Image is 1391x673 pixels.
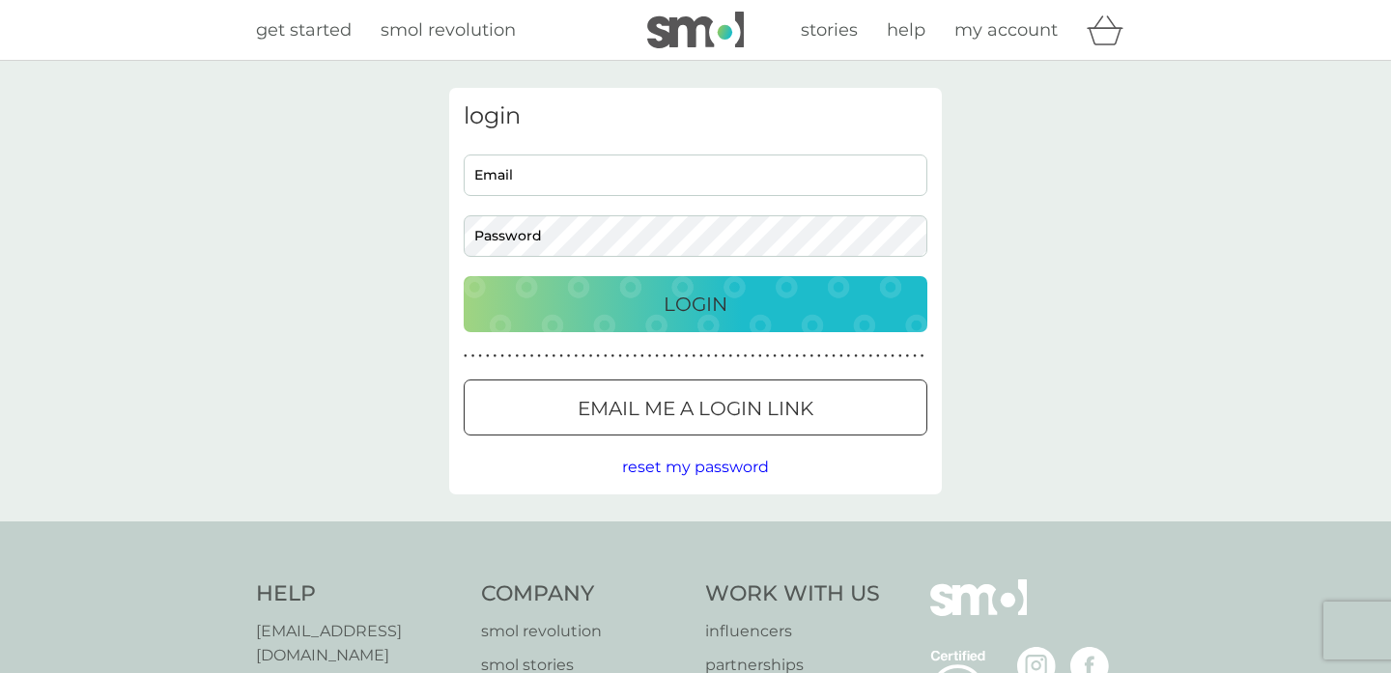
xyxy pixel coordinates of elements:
p: ● [722,351,725,361]
p: ● [766,351,770,361]
p: Email me a login link [578,393,813,424]
a: help [887,16,925,44]
span: help [887,19,925,41]
p: ● [876,351,880,361]
span: smol revolution [381,19,516,41]
p: ● [891,351,894,361]
a: stories [801,16,858,44]
p: ● [500,351,504,361]
span: get started [256,19,352,41]
p: ● [523,351,526,361]
p: ● [582,351,585,361]
span: reset my password [622,458,769,476]
p: ● [744,351,748,361]
p: Login [664,289,727,320]
h4: Work With Us [705,579,880,609]
button: Login [464,276,927,332]
p: ● [913,351,917,361]
p: ● [868,351,872,361]
p: ● [611,351,615,361]
p: ● [633,351,637,361]
img: smol [647,12,744,48]
a: my account [954,16,1058,44]
p: ● [640,351,644,361]
p: ● [618,351,622,361]
h3: login [464,102,927,130]
p: ● [464,351,468,361]
p: ● [626,351,630,361]
p: ● [832,351,836,361]
p: ● [685,351,689,361]
p: ● [825,351,829,361]
p: ● [906,351,910,361]
p: ● [530,351,534,361]
p: ● [884,351,888,361]
p: ● [803,351,807,361]
p: ● [781,351,784,361]
p: ● [677,351,681,361]
button: Email me a login link [464,379,927,435]
a: smol revolution [381,16,516,44]
a: influencers [705,619,880,644]
p: ● [898,351,902,361]
p: ● [788,351,792,361]
p: ● [471,351,475,361]
p: ● [596,351,600,361]
p: ● [854,351,858,361]
p: ● [567,351,571,361]
p: ● [817,351,821,361]
p: ● [670,351,674,361]
p: ● [655,351,659,361]
p: ● [773,351,777,361]
p: ● [663,351,667,361]
p: ● [921,351,924,361]
p: ● [736,351,740,361]
p: ● [692,351,695,361]
p: ● [515,351,519,361]
p: ● [809,351,813,361]
p: ● [494,351,497,361]
a: smol revolution [481,619,687,644]
p: ● [559,351,563,361]
p: ● [537,351,541,361]
p: ● [486,351,490,361]
p: ● [648,351,652,361]
p: ● [729,351,733,361]
p: ● [478,351,482,361]
p: ● [839,351,843,361]
p: ● [589,351,593,361]
p: ● [751,351,754,361]
h4: Help [256,579,462,609]
a: get started [256,16,352,44]
p: ● [707,351,711,361]
p: ● [714,351,718,361]
p: ● [847,351,851,361]
span: my account [954,19,1058,41]
h4: Company [481,579,687,609]
p: ● [545,351,549,361]
p: ● [699,351,703,361]
div: basket [1087,11,1135,49]
p: ● [758,351,762,361]
img: smol [930,579,1027,645]
p: ● [574,351,578,361]
p: ● [553,351,556,361]
p: ● [795,351,799,361]
p: ● [508,351,512,361]
p: ● [604,351,608,361]
button: reset my password [622,455,769,480]
p: ● [862,351,866,361]
span: stories [801,19,858,41]
a: [EMAIL_ADDRESS][DOMAIN_NAME] [256,619,462,668]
